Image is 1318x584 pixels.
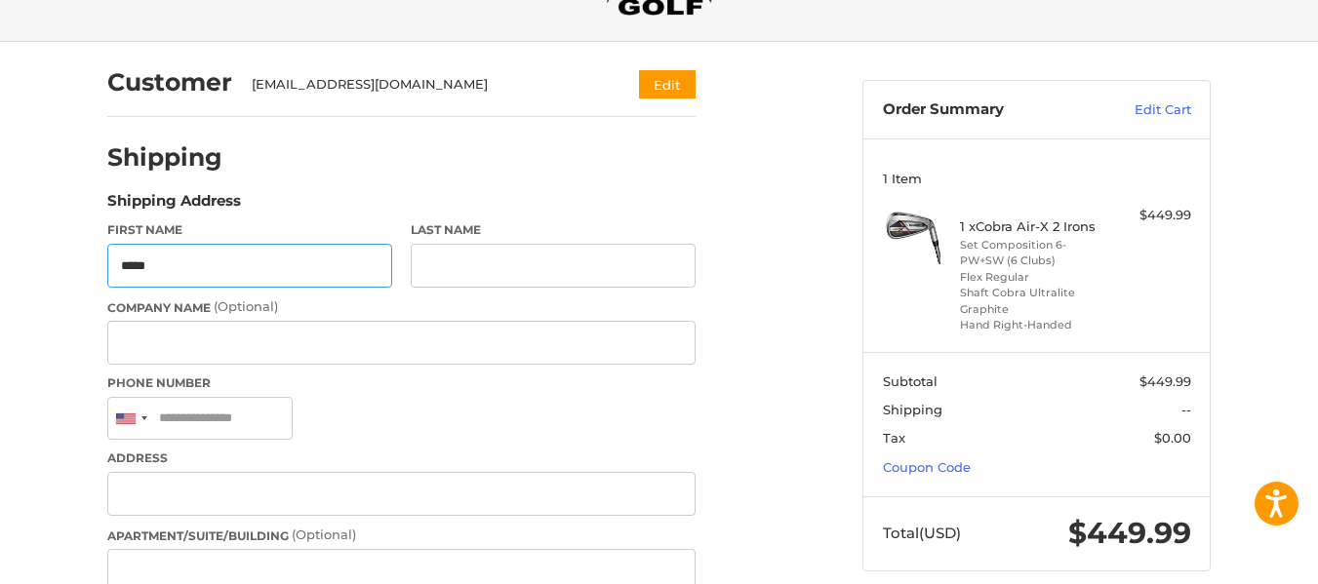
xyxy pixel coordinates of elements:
h3: Order Summary [883,100,1093,120]
label: Apartment/Suite/Building [107,526,696,545]
li: Shaft Cobra Ultralite Graphite [960,285,1109,317]
a: Edit Cart [1093,100,1191,120]
label: First Name [107,221,392,239]
legend: Shipping Address [107,190,241,221]
div: United States: +1 [108,398,153,440]
label: Phone Number [107,374,696,392]
li: Flex Regular [960,269,1109,286]
small: (Optional) [214,298,278,314]
span: Total (USD) [883,524,961,542]
label: Address [107,449,696,467]
h3: 1 Item [883,171,1191,186]
span: Shipping [883,402,942,417]
li: Hand Right-Handed [960,317,1109,333]
span: Subtotal [883,373,938,389]
h2: Shipping [107,142,222,173]
span: Tax [883,430,905,446]
small: (Optional) [292,526,356,542]
span: -- [1181,402,1191,417]
h4: 1 x Cobra Air-X 2 Irons [960,218,1109,234]
a: Coupon Code [883,459,971,475]
span: $449.99 [1068,515,1191,551]
div: $449.99 [1114,206,1191,225]
li: Set Composition 6-PW+SW (6 Clubs) [960,237,1109,269]
button: Edit [639,70,696,98]
span: $0.00 [1154,430,1191,446]
div: [EMAIL_ADDRESS][DOMAIN_NAME] [252,75,602,95]
h2: Customer [107,67,232,97]
label: Company Name [107,297,696,317]
span: $449.99 [1139,373,1191,389]
label: Last Name [411,221,696,239]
